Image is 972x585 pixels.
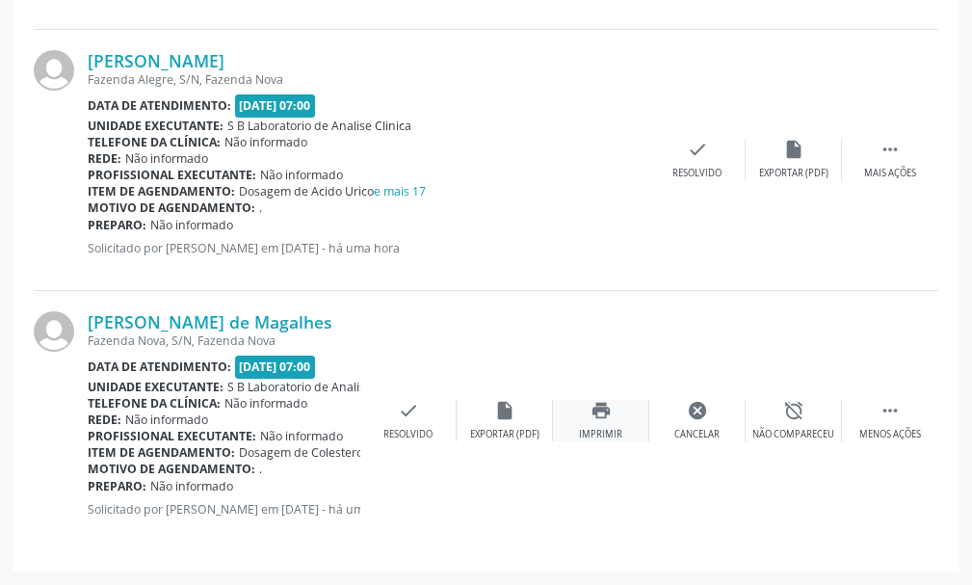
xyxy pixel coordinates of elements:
[88,50,224,71] a: [PERSON_NAME]
[260,428,343,444] span: Não informado
[125,412,208,428] span: Não informado
[88,412,121,428] b: Rede:
[88,134,221,150] b: Telefone da clínica:
[260,167,343,183] span: Não informado
[88,332,360,349] div: Fazenda Nova, S/N, Fazenda Nova
[579,428,622,441] div: Imprimir
[88,183,235,199] b: Item de agendamento:
[880,400,901,421] i: 
[759,167,828,180] div: Exportar (PDF)
[880,139,901,160] i: 
[88,150,121,167] b: Rede:
[88,167,256,183] b: Profissional executante:
[88,501,360,518] p: Solicitado por [PERSON_NAME] em [DATE] - há uma hora
[783,139,804,160] i: insert_drive_file
[88,444,235,461] b: Item de agendamento:
[383,428,433,441] div: Resolvido
[591,400,612,421] i: print
[687,400,708,421] i: cancel
[398,400,419,421] i: check
[259,461,262,477] span: .
[259,199,262,216] span: .
[88,359,231,375] b: Data de atendimento:
[88,461,255,477] b: Motivo de agendamento:
[150,217,233,233] span: Não informado
[88,478,146,494] b: Preparo:
[752,428,834,441] div: Não compareceu
[374,183,426,199] a: e mais 17
[859,428,921,441] div: Menos ações
[674,428,720,441] div: Cancelar
[235,356,316,378] span: [DATE] 07:00
[88,311,332,332] a: [PERSON_NAME] de Magalhes
[150,478,233,494] span: Não informado
[88,71,649,88] div: Fazenda Alegre, S/N, Fazenda Nova
[88,97,231,114] b: Data de atendimento:
[239,444,433,461] span: Dosagem de Colesterol Hdl
[672,167,722,180] div: Resolvido
[88,428,256,444] b: Profissional executante:
[88,217,146,233] b: Preparo:
[235,94,316,117] span: [DATE] 07:00
[34,311,74,352] img: img
[88,118,223,134] b: Unidade executante:
[864,167,916,180] div: Mais ações
[227,379,411,395] span: S B Laboratorio de Analise Clinica
[783,400,804,421] i: alarm_off
[227,118,411,134] span: S B Laboratorio de Analise Clinica
[224,134,307,150] span: Não informado
[470,428,539,441] div: Exportar (PDF)
[224,395,307,412] span: Não informado
[88,240,649,256] p: Solicitado por [PERSON_NAME] em [DATE] - há uma hora
[88,379,223,395] b: Unidade executante:
[239,183,426,199] span: Dosagem de Acido Urico
[34,50,74,91] img: img
[88,199,255,216] b: Motivo de agendamento:
[687,139,708,160] i: check
[125,150,208,167] span: Não informado
[88,395,221,412] b: Telefone da clínica:
[494,400,515,421] i: insert_drive_file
